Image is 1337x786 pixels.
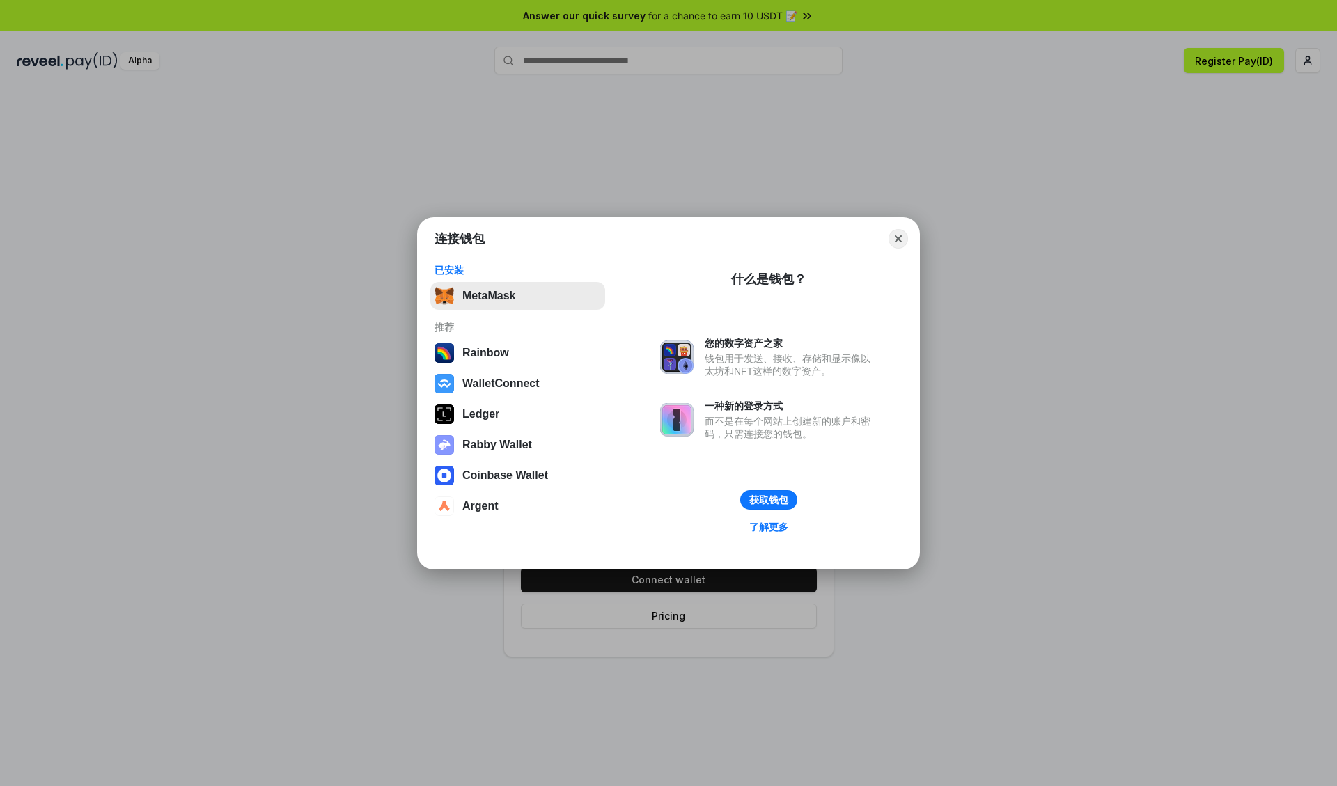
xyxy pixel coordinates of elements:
[462,290,515,302] div: MetaMask
[660,340,694,374] img: svg+xml,%3Csvg%20xmlns%3D%22http%3A%2F%2Fwww.w3.org%2F2000%2Fsvg%22%20fill%3D%22none%22%20viewBox...
[430,282,605,310] button: MetaMask
[435,286,454,306] img: svg+xml,%3Csvg%20fill%3D%22none%22%20height%3D%2233%22%20viewBox%3D%220%200%2035%2033%22%20width%...
[462,469,548,482] div: Coinbase Wallet
[462,377,540,390] div: WalletConnect
[430,492,605,520] button: Argent
[660,403,694,437] img: svg+xml,%3Csvg%20xmlns%3D%22http%3A%2F%2Fwww.w3.org%2F2000%2Fsvg%22%20fill%3D%22none%22%20viewBox...
[462,500,499,512] div: Argent
[430,400,605,428] button: Ledger
[435,496,454,516] img: svg+xml,%3Csvg%20width%3D%2228%22%20height%3D%2228%22%20viewBox%3D%220%200%2028%2028%22%20fill%3D...
[435,321,601,333] div: 推荐
[435,404,454,424] img: svg+xml,%3Csvg%20xmlns%3D%22http%3A%2F%2Fwww.w3.org%2F2000%2Fsvg%22%20width%3D%2228%22%20height%3...
[740,490,797,510] button: 获取钱包
[731,271,806,288] div: 什么是钱包？
[430,339,605,367] button: Rainbow
[705,337,877,349] div: 您的数字资产之家
[705,352,877,377] div: 钱包用于发送、接收、存储和显示像以太坊和NFT这样的数字资产。
[749,521,788,533] div: 了解更多
[435,230,485,247] h1: 连接钱包
[749,494,788,506] div: 获取钱包
[430,370,605,398] button: WalletConnect
[435,435,454,455] img: svg+xml,%3Csvg%20xmlns%3D%22http%3A%2F%2Fwww.w3.org%2F2000%2Fsvg%22%20fill%3D%22none%22%20viewBox...
[705,415,877,440] div: 而不是在每个网站上创建新的账户和密码，只需连接您的钱包。
[889,229,908,249] button: Close
[462,408,499,420] div: Ledger
[435,466,454,485] img: svg+xml,%3Csvg%20width%3D%2228%22%20height%3D%2228%22%20viewBox%3D%220%200%2028%2028%22%20fill%3D...
[435,264,601,276] div: 已安装
[741,518,797,536] a: 了解更多
[462,347,509,359] div: Rainbow
[430,431,605,459] button: Rabby Wallet
[430,462,605,489] button: Coinbase Wallet
[435,374,454,393] img: svg+xml,%3Csvg%20width%3D%2228%22%20height%3D%2228%22%20viewBox%3D%220%200%2028%2028%22%20fill%3D...
[462,439,532,451] div: Rabby Wallet
[435,343,454,363] img: svg+xml,%3Csvg%20width%3D%22120%22%20height%3D%22120%22%20viewBox%3D%220%200%20120%20120%22%20fil...
[705,400,877,412] div: 一种新的登录方式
